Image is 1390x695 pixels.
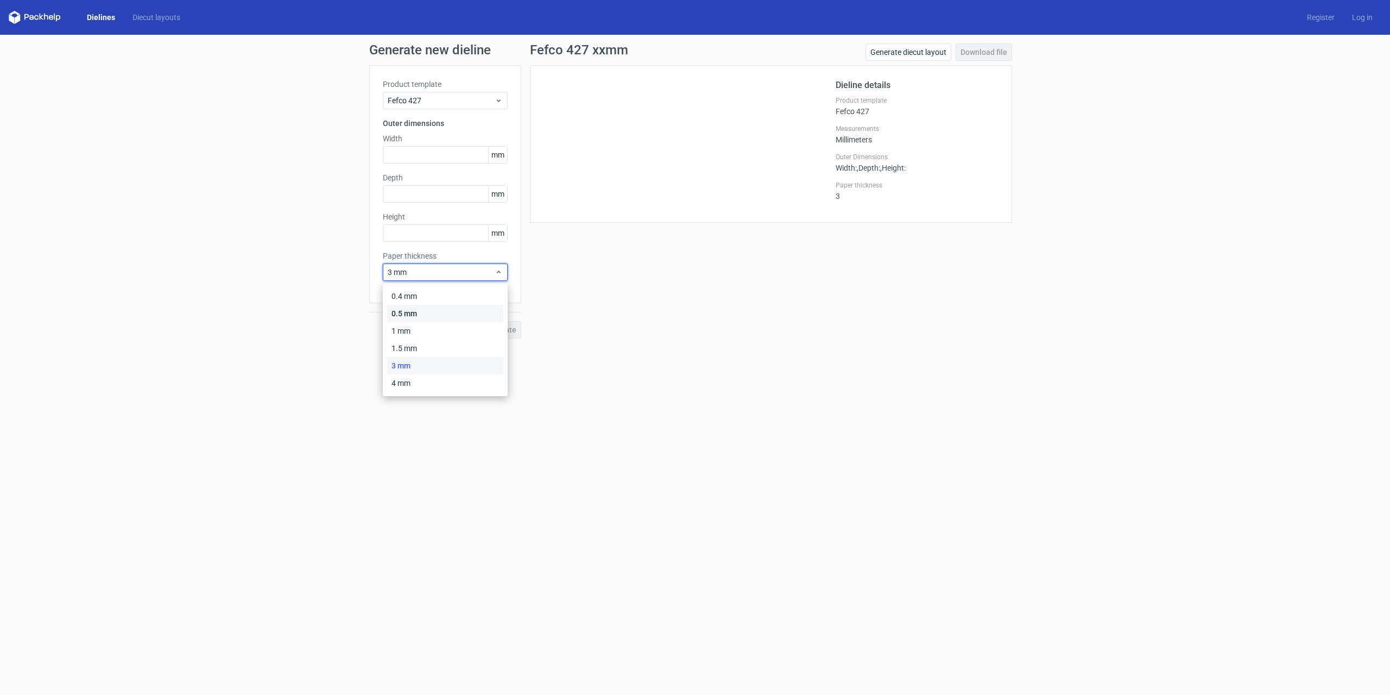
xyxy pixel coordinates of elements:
[836,164,857,172] span: Width :
[387,340,503,357] div: 1.5 mm
[488,147,507,163] span: mm
[383,118,508,129] h3: Outer dimensions
[836,181,999,201] div: 3
[387,357,503,374] div: 3 mm
[530,43,628,57] h1: Fefco 427 xxmm
[369,43,1021,57] h1: Generate new dieline
[387,322,503,340] div: 1 mm
[383,133,508,144] label: Width
[124,12,189,23] a: Diecut layouts
[387,374,503,392] div: 4 mm
[1343,12,1381,23] a: Log in
[836,96,999,105] label: Product template
[387,305,503,322] div: 0.5 mm
[1298,12,1343,23] a: Register
[388,267,495,278] span: 3 mm
[488,186,507,202] span: mm
[78,12,124,23] a: Dielines
[857,164,880,172] span: , Depth :
[383,172,508,183] label: Depth
[383,79,508,90] label: Product template
[836,124,999,144] div: Millimeters
[383,211,508,222] label: Height
[488,225,507,241] span: mm
[836,96,999,116] div: Fefco 427
[836,79,999,92] h2: Dieline details
[880,164,906,172] span: , Height :
[383,251,508,261] label: Paper thickness
[865,43,951,61] a: Generate diecut layout
[836,153,999,161] label: Outer Dimensions
[388,95,495,106] span: Fefco 427
[836,124,999,133] label: Measurements
[387,287,503,305] div: 0.4 mm
[836,181,999,190] label: Paper thickness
